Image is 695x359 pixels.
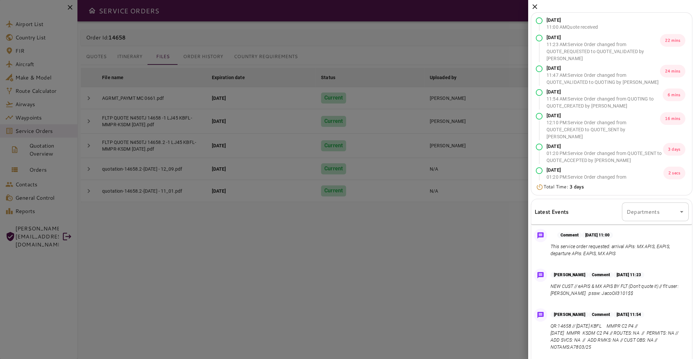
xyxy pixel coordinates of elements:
[582,232,613,238] p: [DATE] 11:00
[547,143,663,150] p: [DATE]
[536,310,545,320] img: Message Icon
[544,183,584,190] p: Total Time:
[547,72,660,86] p: 11:47 AM : Service Order changed from QUOTE_VALIDATED to QUOTING by [PERSON_NAME]
[589,312,613,318] p: Comment
[547,24,598,31] p: 11:00 AM Quote received
[547,96,663,110] p: 11:54 AM : Service Order changed from QUOTING to QUOTE_CREATED by [PERSON_NAME]
[547,174,663,195] p: 01:20 PM : Service Order changed from QUOTE_ACCEPTED to AWAITING_ASSIGNMENT by [PERSON_NAME]
[660,112,685,125] p: 16 mins
[551,272,589,278] p: [PERSON_NAME]
[663,88,685,101] p: 6 mins
[557,232,582,238] p: Comment
[547,150,663,164] p: 01:20 PM : Service Order changed from QUOTE_SENT to QUOTE_ACCEPTED by [PERSON_NAME]
[663,143,685,156] p: 3 days
[551,283,686,297] p: NEW CUST // eAPIS & MX APIS BY FLT (Don't quote it) // flt user: [PERSON_NAME] pssw: JacoOil3101$$
[535,207,569,216] h6: Latest Events
[551,243,686,257] p: This service order requested: arrival APIs: MX APIS, EAPIS, departure APIs: EAPIS, MX APIS
[536,184,544,190] img: Timer Icon
[536,271,545,280] img: Message Icon
[660,34,685,47] p: 22 mins
[551,312,589,318] p: [PERSON_NAME]
[547,167,663,174] p: [DATE]
[547,88,663,96] p: [DATE]
[551,323,686,351] p: QR:14658 // [DATE] KBFL MMPR C2 P4 // [DATE] MMPR KSDM C2 P4 // ROUTES: NA // PERMITS: NA // ADD ...
[677,207,686,216] button: Open
[536,231,545,240] img: Message Icon
[547,34,660,41] p: [DATE]
[589,272,613,278] p: Comment
[547,65,660,72] p: [DATE]
[547,119,660,140] p: 12:10 PM : Service Order changed from QUOTE_CREATED to QUOTE_SENT by [PERSON_NAME]
[613,312,644,318] p: [DATE] 11:54
[547,41,660,62] p: 11:23 AM : Service Order changed from QUOTE_REQUESTED to QUOTE_VALIDATED by [PERSON_NAME]
[547,17,598,24] p: [DATE]
[547,112,660,119] p: [DATE]
[570,183,584,190] b: 3 days
[660,65,685,77] p: 24 mins
[613,272,644,278] p: [DATE] 11:23
[663,167,685,179] p: 2 secs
